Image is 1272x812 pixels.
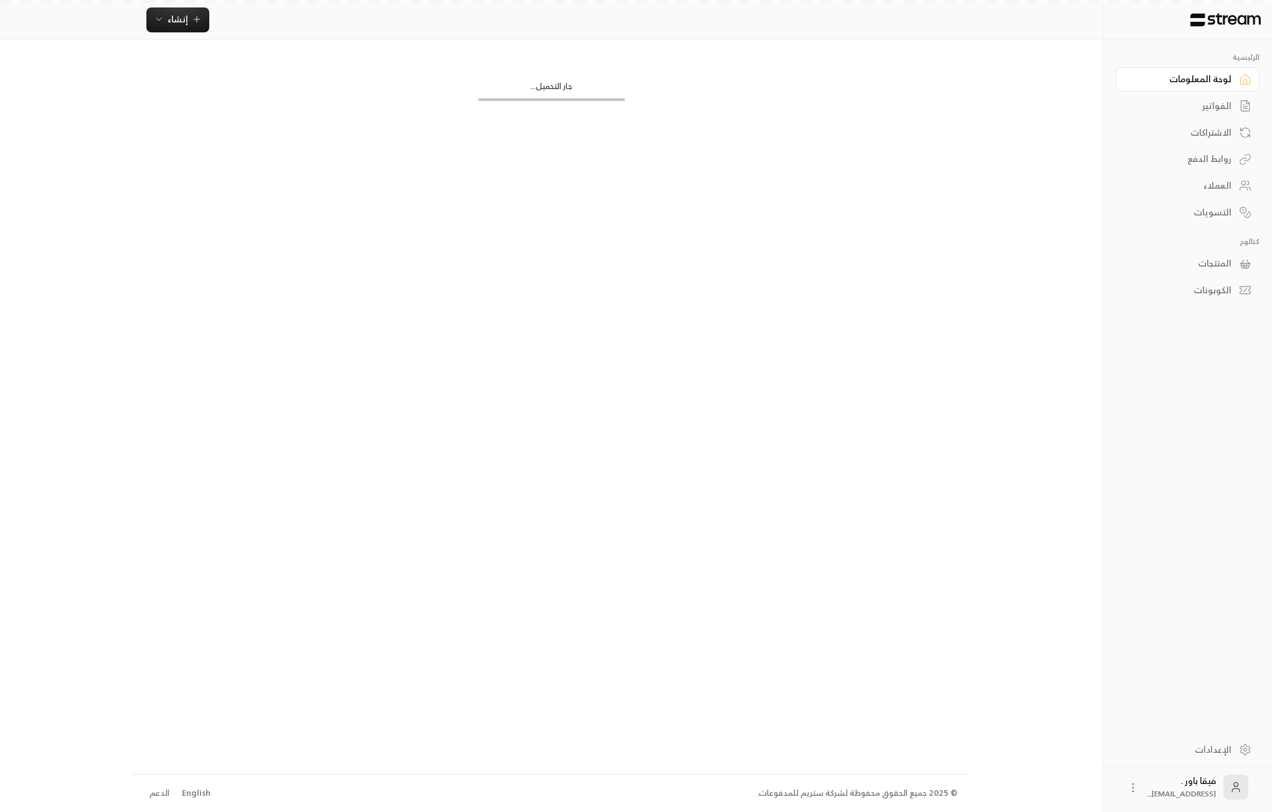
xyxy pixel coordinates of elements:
div: لوحة المعلومات [1131,73,1232,85]
div: الفواتير [1131,100,1232,112]
img: Logo [1189,13,1262,27]
div: الاشتراكات [1131,126,1232,139]
div: الكوبونات [1131,284,1232,296]
div: جار التحميل... [478,80,625,98]
a: المنتجات [1116,252,1260,276]
a: روابط الدفع [1116,147,1260,171]
div: التسويات [1131,206,1232,219]
div: English [182,787,211,800]
a: الدعم [146,782,174,805]
div: © 2025 جميع الحقوق محفوظة لشركة ستريم للمدفوعات. [757,787,957,800]
div: الإعدادات [1131,744,1232,756]
div: المنتجات [1131,257,1232,270]
div: العملاء [1131,179,1232,192]
a: لوحة المعلومات [1116,67,1260,92]
a: الفواتير [1116,94,1260,118]
p: الرئيسية [1116,52,1260,62]
p: كتالوج [1116,237,1260,247]
button: إنشاء [146,7,209,32]
a: الكوبونات [1116,278,1260,303]
div: روابط الدفع [1131,153,1232,165]
span: [EMAIL_ADDRESS].... [1147,787,1216,800]
div: فيقا باور . [1147,775,1216,800]
a: الاشتراكات [1116,120,1260,144]
a: التسويات [1116,200,1260,224]
a: العملاء [1116,174,1260,198]
a: الإعدادات [1116,737,1260,762]
span: إنشاء [168,11,188,27]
